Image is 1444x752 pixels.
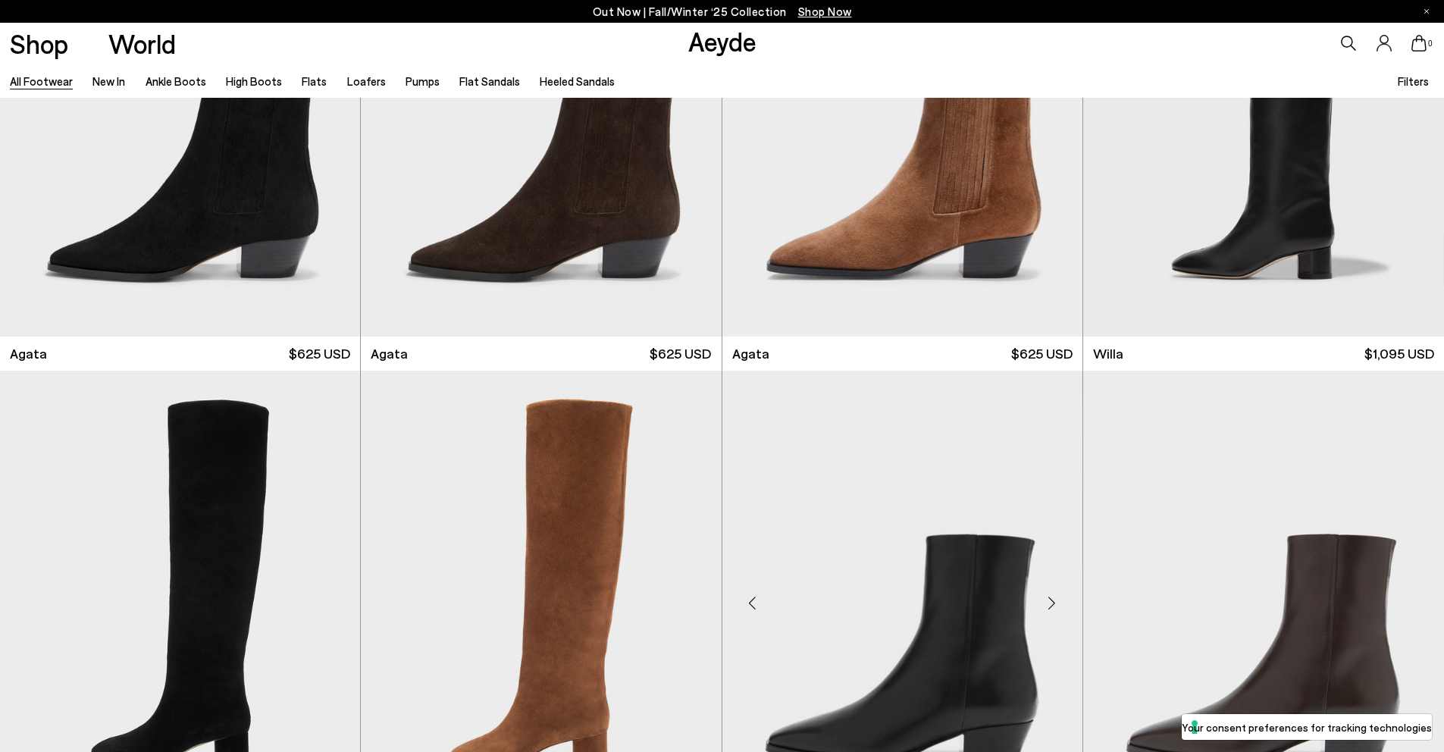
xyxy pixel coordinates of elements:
[1083,337,1444,371] a: Willa $1,095 USD
[1011,344,1073,363] span: $625 USD
[730,580,775,625] div: Previous slide
[1093,344,1123,363] span: Willa
[347,74,386,88] a: Loafers
[1182,714,1432,740] button: Your consent preferences for tracking technologies
[650,344,711,363] span: $625 USD
[1398,74,1429,88] span: Filters
[459,74,520,88] a: Flat Sandals
[1411,35,1427,52] a: 0
[798,5,852,18] span: Navigate to /collections/new-in
[371,344,408,363] span: Agata
[732,344,769,363] span: Agata
[1029,580,1075,625] div: Next slide
[1182,719,1432,735] label: Your consent preferences for tracking technologies
[593,2,852,21] p: Out Now | Fall/Winter ‘25 Collection
[10,30,68,57] a: Shop
[10,344,47,363] span: Agata
[361,337,721,371] a: Agata $625 USD
[146,74,206,88] a: Ankle Boots
[406,74,440,88] a: Pumps
[722,337,1082,371] a: Agata $625 USD
[108,30,176,57] a: World
[302,74,327,88] a: Flats
[540,74,615,88] a: Heeled Sandals
[289,344,350,363] span: $625 USD
[688,25,756,57] a: Aeyde
[1427,39,1434,48] span: 0
[226,74,282,88] a: High Boots
[92,74,125,88] a: New In
[1364,344,1434,363] span: $1,095 USD
[10,74,73,88] a: All Footwear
